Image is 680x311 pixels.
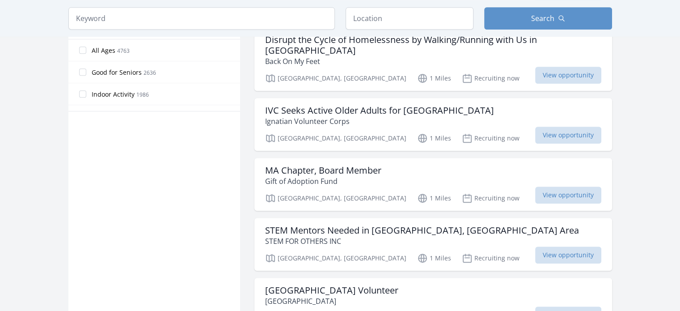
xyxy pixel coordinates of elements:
[265,225,579,236] h3: STEM Mentors Needed in [GEOGRAPHIC_DATA], [GEOGRAPHIC_DATA] Area
[254,218,612,271] a: STEM Mentors Needed in [GEOGRAPHIC_DATA], [GEOGRAPHIC_DATA] Area STEM FOR OTHERS INC [GEOGRAPHIC_...
[265,133,406,144] p: [GEOGRAPHIC_DATA], [GEOGRAPHIC_DATA]
[484,7,612,30] button: Search
[79,68,86,76] input: Good for Seniors 2636
[92,68,142,77] span: Good for Seniors
[79,47,86,54] input: All Ages 4763
[265,116,494,127] p: Ignatian Volunteer Corps
[265,296,398,307] p: [GEOGRAPHIC_DATA]
[417,193,451,204] p: 1 Miles
[117,47,130,55] span: 4763
[531,13,554,24] span: Search
[462,73,520,84] p: Recruiting now
[462,193,520,204] p: Recruiting now
[462,253,520,264] p: Recruiting now
[265,236,579,247] p: STEM FOR OTHERS INC
[92,90,135,99] span: Indoor Activity
[265,73,406,84] p: [GEOGRAPHIC_DATA], [GEOGRAPHIC_DATA]
[535,247,601,264] span: View opportunity
[462,133,520,144] p: Recruiting now
[92,46,115,55] span: All Ages
[265,285,398,296] h3: [GEOGRAPHIC_DATA] Volunteer
[417,73,451,84] p: 1 Miles
[254,158,612,211] a: MA Chapter, Board Member Gift of Adoption Fund [GEOGRAPHIC_DATA], [GEOGRAPHIC_DATA] 1 Miles Recru...
[265,34,601,56] h3: Disrupt the Cycle of Homelessness by Walking/Running with Us in [GEOGRAPHIC_DATA]
[254,98,612,151] a: IVC Seeks Active Older Adults for [GEOGRAPHIC_DATA] Ignatian Volunteer Corps [GEOGRAPHIC_DATA], [...
[265,176,381,187] p: Gift of Adoption Fund
[265,105,494,116] h3: IVC Seeks Active Older Adults for [GEOGRAPHIC_DATA]
[144,69,156,77] span: 2636
[265,193,406,204] p: [GEOGRAPHIC_DATA], [GEOGRAPHIC_DATA]
[136,91,149,98] span: 1986
[79,90,86,98] input: Indoor Activity 1986
[265,253,406,264] p: [GEOGRAPHIC_DATA], [GEOGRAPHIC_DATA]
[417,253,451,264] p: 1 Miles
[346,7,473,30] input: Location
[254,27,612,91] a: Disrupt the Cycle of Homelessness by Walking/Running with Us in [GEOGRAPHIC_DATA] Back On My Feet...
[535,127,601,144] span: View opportunity
[417,133,451,144] p: 1 Miles
[535,67,601,84] span: View opportunity
[68,7,335,30] input: Keyword
[265,165,381,176] h3: MA Chapter, Board Member
[265,56,601,67] p: Back On My Feet
[535,187,601,204] span: View opportunity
